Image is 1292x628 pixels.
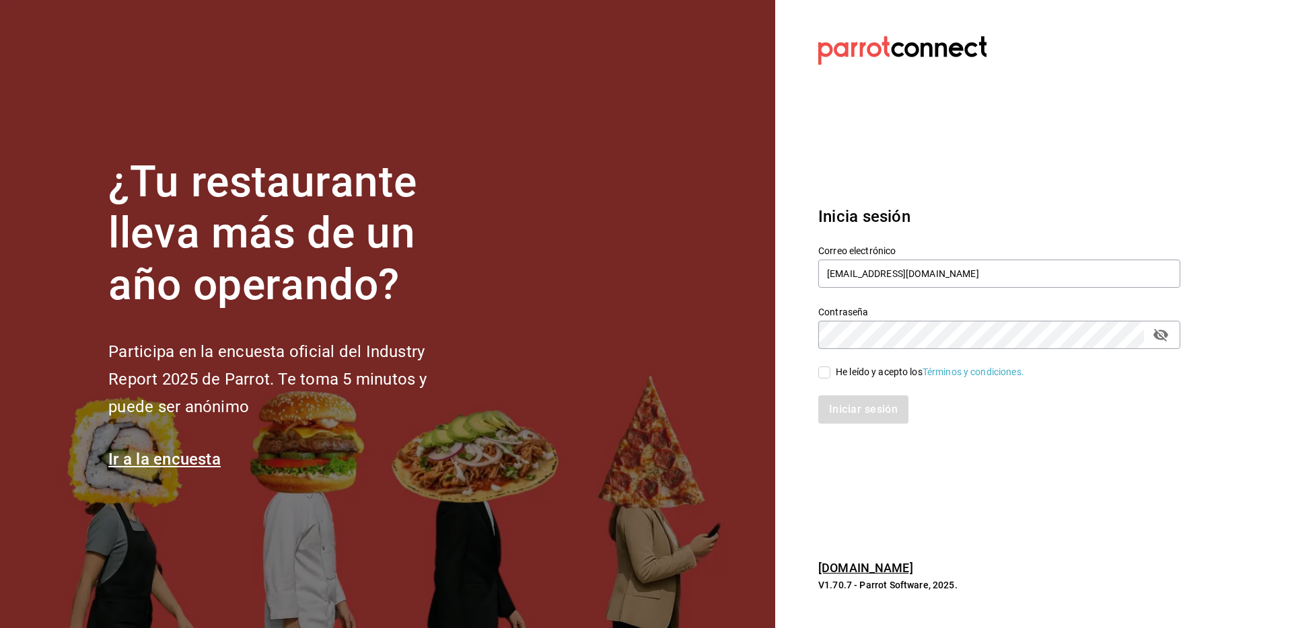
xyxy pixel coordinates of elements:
[818,578,1180,592] p: V1.70.7 - Parrot Software, 2025.
[108,338,472,420] h2: Participa en la encuesta oficial del Industry Report 2025 de Parrot. Te toma 5 minutos y puede se...
[818,307,1180,316] label: Contraseña
[818,204,1180,229] h3: Inicia sesión
[818,260,1180,288] input: Ingresa tu correo electrónico
[923,366,1024,377] a: Términos y condiciones.
[108,450,221,469] a: Ir a la encuesta
[1149,323,1172,346] button: passwordField
[836,365,1024,379] div: He leído y acepto los
[818,245,1180,255] label: Correo electrónico
[108,157,472,311] h1: ¿Tu restaurante lleva más de un año operando?
[818,561,913,575] a: [DOMAIN_NAME]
